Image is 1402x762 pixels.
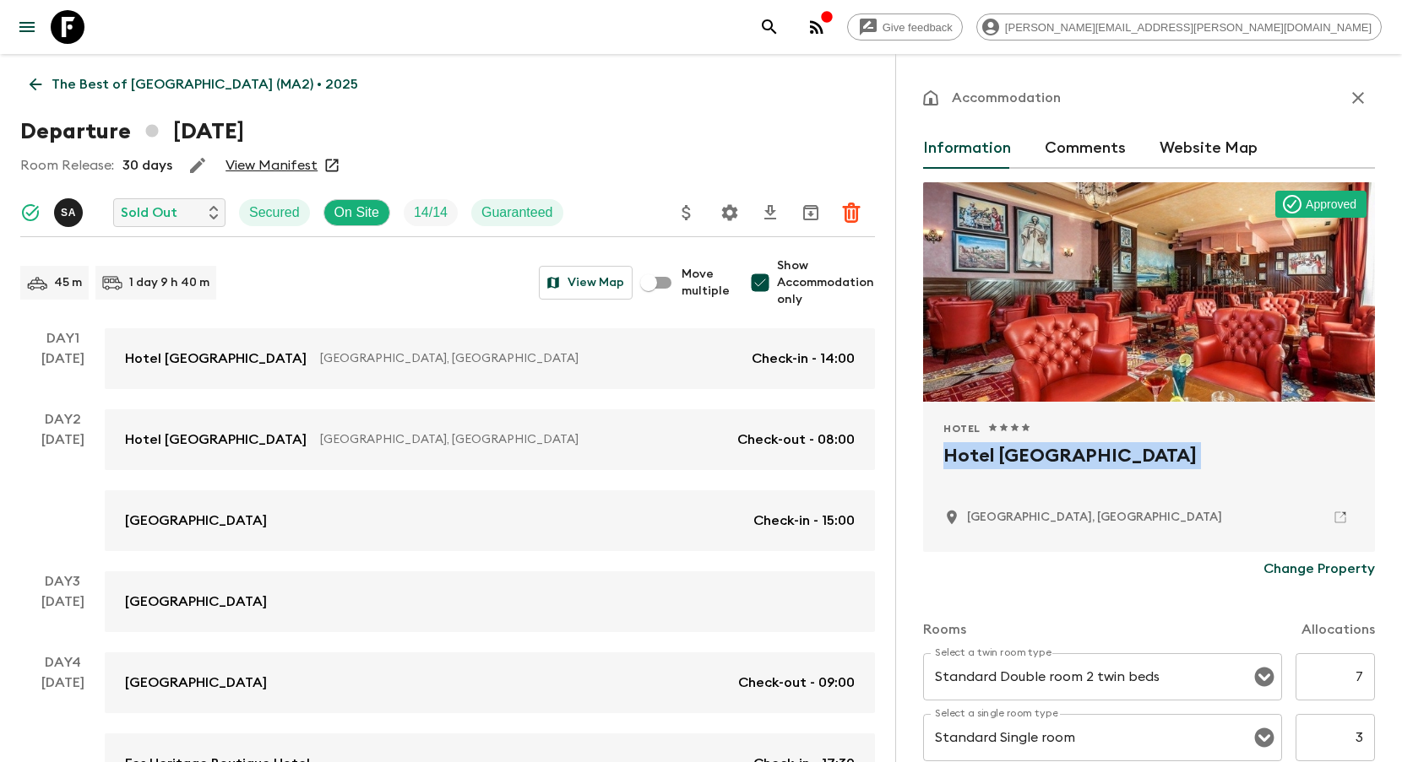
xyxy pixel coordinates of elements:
[125,592,267,612] p: [GEOGRAPHIC_DATA]
[414,203,448,223] p: 14 / 14
[20,155,114,176] p: Room Release:
[1045,128,1126,169] button: Comments
[952,88,1061,108] p: Accommodation
[753,10,786,44] button: search adventures
[20,203,41,223] svg: Synced Successfully
[943,422,981,435] span: Hotel
[20,115,244,149] h1: Departure [DATE]
[753,196,787,230] button: Download CSV
[1306,196,1356,213] p: Approved
[1301,619,1375,640] p: Allocations
[105,652,875,713] a: [GEOGRAPHIC_DATA]Check-out - 09:00
[923,128,1011,169] button: Information
[943,442,1355,496] h2: Hotel [GEOGRAPHIC_DATA]
[923,182,1375,402] div: Photo of Hotel Val d’Anfa
[404,199,458,226] div: Trip Fill
[54,203,86,217] span: Samir Achahri
[122,155,172,176] p: 30 days
[105,490,875,551] a: [GEOGRAPHIC_DATA]Check-in - 15:00
[41,349,84,389] div: [DATE]
[239,199,310,226] div: Secured
[320,431,724,448] p: [GEOGRAPHIC_DATA], [GEOGRAPHIC_DATA]
[20,409,105,430] p: Day 2
[682,266,730,300] span: Move multiple
[10,10,44,44] button: menu
[125,430,307,450] p: Hotel [GEOGRAPHIC_DATA]
[539,266,633,300] button: View Map
[777,257,875,308] span: Show Accommodation only
[481,203,553,223] p: Guaranteed
[54,274,82,291] p: 45 m
[105,328,875,389] a: Hotel [GEOGRAPHIC_DATA][GEOGRAPHIC_DATA], [GEOGRAPHIC_DATA]Check-in - 14:00
[834,196,868,230] button: Delete
[20,571,105,592] p: Day 3
[752,349,855,369] p: Check-in - 14:00
[794,196,828,230] button: Archive (Completed, Cancelled or Unsynced Departures only)
[1263,559,1375,579] p: Change Property
[52,74,358,95] p: The Best of [GEOGRAPHIC_DATA] (MA2) • 2025
[1253,665,1276,689] button: Open
[226,157,318,174] a: View Manifest
[320,350,738,367] p: [GEOGRAPHIC_DATA], [GEOGRAPHIC_DATA]
[1263,552,1375,586] button: Change Property
[121,203,177,223] p: Sold Out
[967,509,1222,526] p: Casablanca, Morocco
[935,646,1051,660] label: Select a twin room type
[1253,726,1276,749] button: Open
[323,199,390,226] div: On Site
[737,430,855,450] p: Check-out - 08:00
[996,21,1381,34] span: [PERSON_NAME][EMAIL_ADDRESS][PERSON_NAME][DOMAIN_NAME]
[105,571,875,632] a: [GEOGRAPHIC_DATA]
[41,430,84,551] div: [DATE]
[334,203,379,223] p: On Site
[20,68,367,101] a: The Best of [GEOGRAPHIC_DATA] (MA2) • 2025
[873,21,962,34] span: Give feedback
[1160,128,1258,169] button: Website Map
[54,198,86,227] button: SA
[61,206,76,219] p: S A
[847,14,963,41] a: Give feedback
[125,511,267,531] p: [GEOGRAPHIC_DATA]
[976,14,1382,41] div: [PERSON_NAME][EMAIL_ADDRESS][PERSON_NAME][DOMAIN_NAME]
[20,328,105,349] p: Day 1
[670,196,704,230] button: Update Price, Early Bird Discount and Costs
[713,196,747,230] button: Settings
[249,203,300,223] p: Secured
[753,511,855,531] p: Check-in - 15:00
[20,652,105,673] p: Day 4
[738,673,855,693] p: Check-out - 09:00
[129,274,209,291] p: 1 day 9 h 40 m
[935,706,1058,721] label: Select a single room type
[923,619,966,640] p: Rooms
[125,673,267,693] p: [GEOGRAPHIC_DATA]
[105,409,875,470] a: Hotel [GEOGRAPHIC_DATA][GEOGRAPHIC_DATA], [GEOGRAPHIC_DATA]Check-out - 08:00
[125,349,307,369] p: Hotel [GEOGRAPHIC_DATA]
[41,592,84,632] div: [DATE]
